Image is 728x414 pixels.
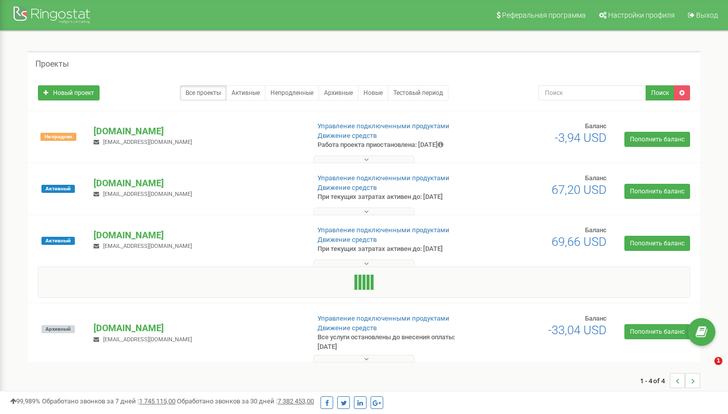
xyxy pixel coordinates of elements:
[317,333,469,351] p: Все услуги остановлены до внесения оплаты: [DATE]
[94,229,301,242] p: [DOMAIN_NAME]
[585,174,607,182] span: Баланс
[177,397,314,405] span: Обработано звонков за 30 дней :
[317,122,449,130] a: Управление подключенными продуктами
[624,324,690,339] a: Пополнить баланс
[317,132,377,139] a: Движение средств
[317,184,377,191] a: Движение средств
[94,125,301,138] p: [DOMAIN_NAME]
[317,315,449,322] a: Управление подключенными продуктами
[585,226,607,234] span: Баланс
[10,397,40,405] span: 99,989%
[640,373,670,388] span: 1 - 4 of 4
[624,236,690,251] a: Пополнить баланс
[608,11,675,19] span: Настройки профиля
[552,183,607,197] span: 67,20 USD
[180,85,226,100] a: Все проекты
[278,397,314,405] u: 7 382 453,00
[40,133,76,141] span: Не продлен
[585,122,607,130] span: Баланс
[714,357,722,365] span: 1
[35,60,69,69] h5: Проекты
[555,131,607,145] span: -3,94 USD
[317,192,469,202] p: При текущих затратах активен до: [DATE]
[694,357,718,381] iframe: Intercom live chat
[42,397,175,405] span: Обработано звонков за 7 дней :
[41,325,75,333] span: Архивный
[103,139,192,145] span: [EMAIL_ADDRESS][DOMAIN_NAME]
[358,85,388,100] a: Новые
[317,244,469,254] p: При текущих затратах активен до: [DATE]
[317,236,377,243] a: Движение средств
[103,243,192,249] span: [EMAIL_ADDRESS][DOMAIN_NAME]
[317,140,469,150] p: Работа проекта приостановлена: [DATE]
[585,315,607,322] span: Баланс
[41,185,75,193] span: Активный
[265,85,319,100] a: Непродленные
[317,174,449,182] a: Управление подключенными продуктами
[94,177,301,190] p: [DOMAIN_NAME]
[640,363,700,398] nav: ...
[103,191,192,197] span: [EMAIL_ADDRESS][DOMAIN_NAME]
[538,85,646,100] input: Поиск
[318,85,358,100] a: Архивные
[624,132,690,147] a: Пополнить баланс
[38,85,100,100] a: Новый проект
[388,85,448,100] a: Тестовый период
[226,85,265,100] a: Активные
[41,237,75,245] span: Активный
[646,85,674,100] button: Поиск
[317,226,449,234] a: Управление подключенными продуктами
[548,323,607,337] span: -33,04 USD
[317,324,377,332] a: Движение средств
[624,184,690,199] a: Пополнить баланс
[139,397,175,405] u: 1 745 115,00
[103,336,192,343] span: [EMAIL_ADDRESS][DOMAIN_NAME]
[502,11,586,19] span: Реферальная программа
[552,235,607,249] span: 69,66 USD
[94,322,301,335] p: [DOMAIN_NAME]
[696,11,718,19] span: Выход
